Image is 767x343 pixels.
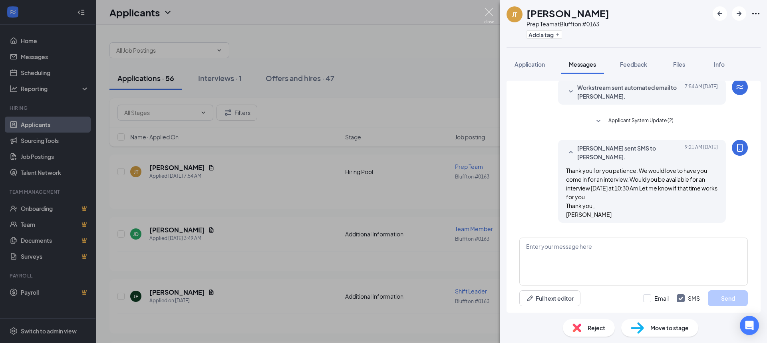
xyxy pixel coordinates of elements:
[527,6,609,20] h1: [PERSON_NAME]
[515,61,545,68] span: Application
[650,323,689,332] span: Move to stage
[620,61,647,68] span: Feedback
[527,30,562,39] button: PlusAdd a tag
[713,6,727,21] button: ArrowLeftNew
[732,6,746,21] button: ArrowRight
[608,117,674,126] span: Applicant System Update (2)
[685,144,718,161] span: [DATE] 9:21 AM
[566,167,717,218] span: Thank you for you patience. We would love to have you come in for an interview. Would you be avai...
[740,316,759,335] div: Open Intercom Messenger
[569,61,596,68] span: Messages
[594,117,603,126] svg: SmallChevronDown
[527,20,609,28] div: Prep Team at Bluffton #0163
[708,290,748,306] button: Send
[566,87,576,97] svg: SmallChevronDown
[751,9,761,18] svg: Ellipses
[577,144,682,161] span: [PERSON_NAME] sent SMS to [PERSON_NAME].
[594,117,674,126] button: SmallChevronDownApplicant System Update (2)
[566,148,576,157] svg: SmallChevronUp
[512,10,517,18] div: JT
[714,61,725,68] span: Info
[519,290,580,306] button: Full text editorPen
[685,83,718,101] span: [DATE] 7:54 AM
[588,323,605,332] span: Reject
[735,143,745,153] svg: MobileSms
[526,294,534,302] svg: Pen
[715,9,725,18] svg: ArrowLeftNew
[673,61,685,68] span: Files
[577,83,682,101] span: Workstream sent automated email to [PERSON_NAME].
[734,9,744,18] svg: ArrowRight
[555,32,560,37] svg: Plus
[735,82,745,92] svg: WorkstreamLogo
